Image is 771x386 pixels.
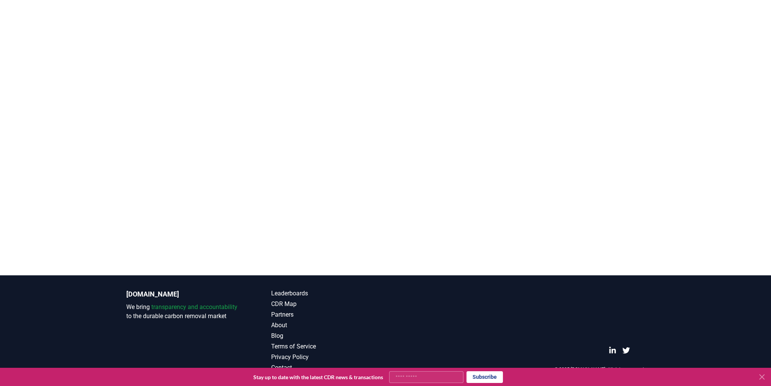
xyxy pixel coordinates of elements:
[271,331,386,340] a: Blog
[271,321,386,330] a: About
[271,310,386,319] a: Partners
[554,366,645,372] p: © 2025 [DOMAIN_NAME]. All rights reserved.
[126,303,241,321] p: We bring to the durable carbon removal market
[271,289,386,298] a: Leaderboards
[271,300,386,309] a: CDR Map
[271,353,386,362] a: Privacy Policy
[151,303,237,311] span: transparency and accountability
[622,347,630,354] a: Twitter
[271,363,386,372] a: Contact
[126,289,241,300] p: [DOMAIN_NAME]
[271,342,386,351] a: Terms of Service
[609,347,616,354] a: LinkedIn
